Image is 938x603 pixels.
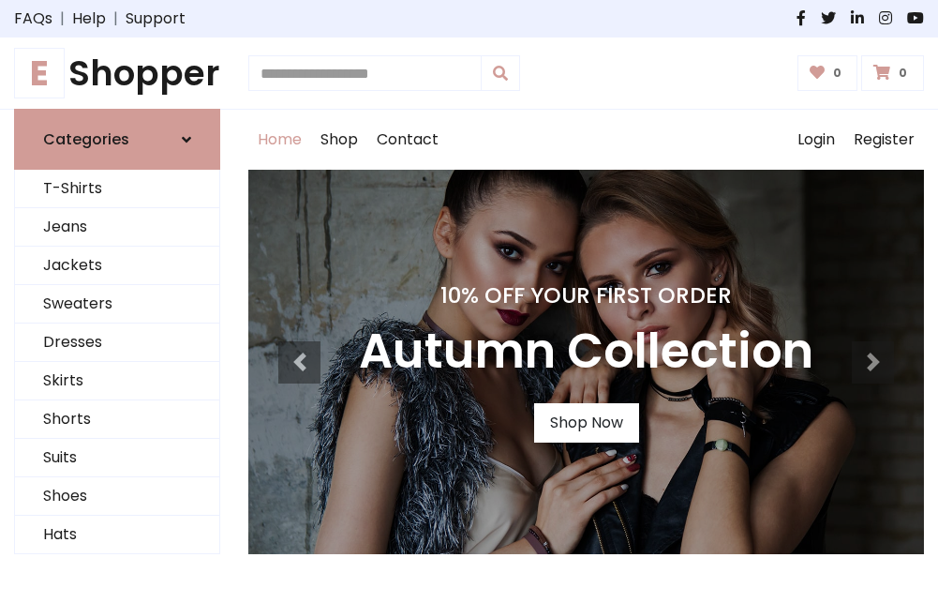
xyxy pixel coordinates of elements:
[367,110,448,170] a: Contact
[106,8,126,30] span: |
[15,439,219,477] a: Suits
[72,8,106,30] a: Help
[43,130,129,148] h6: Categories
[534,403,639,443] a: Shop Now
[828,65,846,82] span: 0
[248,110,311,170] a: Home
[311,110,367,170] a: Shop
[15,285,219,324] a: Sweaters
[15,516,219,554] a: Hats
[15,324,219,362] a: Dresses
[359,282,813,309] h4: 10% Off Your First Order
[894,65,912,82] span: 0
[359,324,813,381] h3: Autumn Collection
[52,8,72,30] span: |
[14,109,220,170] a: Categories
[15,208,219,247] a: Jeans
[14,53,220,94] h1: Shopper
[15,477,219,516] a: Shoes
[15,247,219,285] a: Jackets
[861,55,924,91] a: 0
[14,48,65,98] span: E
[15,170,219,208] a: T-Shirts
[14,8,52,30] a: FAQs
[15,362,219,400] a: Skirts
[14,53,220,94] a: EShopper
[126,8,186,30] a: Support
[788,110,844,170] a: Login
[844,110,924,170] a: Register
[15,400,219,439] a: Shorts
[797,55,858,91] a: 0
